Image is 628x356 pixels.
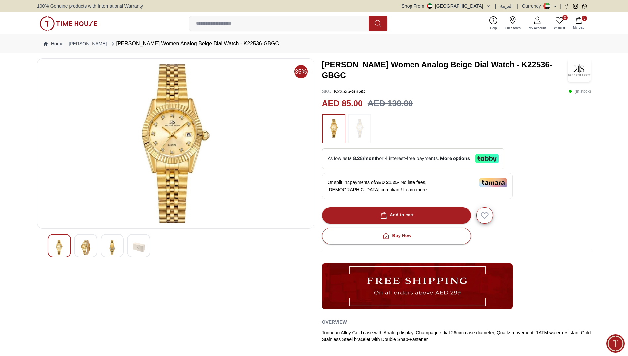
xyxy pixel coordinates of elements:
img: ... [351,117,368,140]
span: | [517,3,518,9]
span: 35% [294,65,308,78]
a: 0Wishlist [550,15,569,32]
span: Wishlist [551,26,568,30]
button: العربية [500,3,513,9]
span: Our Stores [502,26,523,30]
button: 3My Bag [569,16,588,31]
span: Learn more [403,187,427,192]
div: Currency [522,3,544,9]
span: My Account [526,26,549,30]
span: | [495,3,496,9]
img: ... [40,16,97,31]
nav: Breadcrumb [37,34,591,53]
span: AED 21.25 [375,180,398,185]
span: 3 [582,16,587,21]
button: Shop From[GEOGRAPHIC_DATA] [402,3,491,9]
a: Facebook [564,4,569,9]
a: Instagram [573,4,578,9]
img: Kenneth Scott Women Analog Beige Dial Watch - K22536-GBGC [80,240,92,255]
img: United Arab Emirates [427,3,432,9]
div: Add to cart [379,211,414,219]
button: Add to cart [322,207,471,224]
span: Help [487,26,500,30]
img: Kenneth Scott Women Analog Beige Dial Watch - K22536-GBGC [43,64,309,223]
button: Buy Now [322,228,471,244]
img: Kenneth Scott Women Analog Beige Dial Watch - K22536-GBGC [133,240,145,255]
img: Kenneth Scott Women Analog Beige Dial Watch - K22536-GBGC [53,240,65,255]
span: 100% Genuine products with International Warranty [37,3,143,9]
a: Our Stores [501,15,525,32]
div: Buy Now [381,232,411,240]
h2: Overview [322,317,347,327]
img: Kenneth Scott Women Analog Beige Dial Watch - K22536-GBGC [106,240,118,255]
img: Tamara [479,178,507,187]
a: Home [44,40,63,47]
div: Or split in 4 payments of - No late fees, [DEMOGRAPHIC_DATA] compliant! [322,173,513,199]
h3: [PERSON_NAME] Women Analog Beige Dial Watch - K22536-GBGC [322,59,568,81]
h3: AED 130.00 [368,97,413,110]
span: 0 [562,15,568,20]
div: Tonneau Alloy Gold case with Analog display, Champagne dial 26mm case diameter, Quartz movement, ... [322,329,591,343]
p: K22536-GBGC [322,88,365,95]
a: [PERSON_NAME] [69,40,107,47]
img: Kenneth Scott Women Analog Beige Dial Watch - K22536-GBGC [568,58,591,82]
h2: AED 85.00 [322,97,362,110]
span: My Bag [570,25,587,30]
a: Help [486,15,501,32]
img: ... [325,117,342,140]
span: SKU : [322,89,333,94]
img: ... [322,263,513,309]
div: Chat Widget [606,334,625,353]
span: | [560,3,561,9]
a: Whatsapp [582,4,587,9]
div: [PERSON_NAME] Women Analog Beige Dial Watch - K22536-GBGC [110,40,279,48]
p: ( In stock ) [569,88,591,95]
